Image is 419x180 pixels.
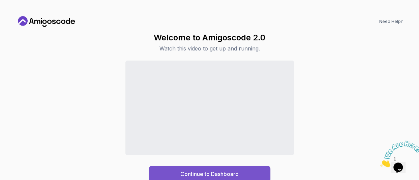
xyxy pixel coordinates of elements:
iframe: Sales Video [125,61,294,155]
div: Continue to Dashboard [180,170,239,178]
a: Need Help? [379,19,403,24]
p: Watch this video to get up and running. [154,44,265,52]
a: Home link [16,16,77,27]
h1: Welcome to Amigoscode 2.0 [154,32,265,43]
img: Chat attention grabber [3,3,44,29]
iframe: chat widget [377,138,419,170]
span: 1 [3,3,5,8]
